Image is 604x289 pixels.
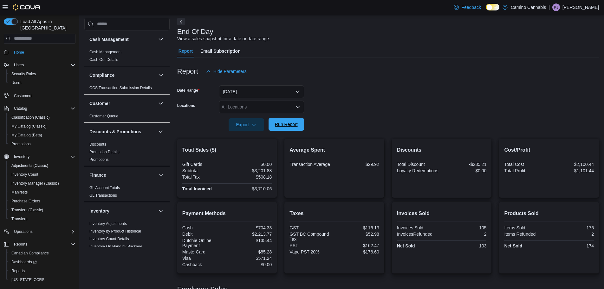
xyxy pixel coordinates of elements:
[89,114,118,118] a: Customer Queue
[6,206,78,214] button: Transfers (Classic)
[289,232,333,242] div: GST BC Compound Tax
[550,243,594,248] div: 174
[228,238,272,243] div: $135.44
[89,114,118,119] span: Customer Queue
[84,141,170,166] div: Discounts & Promotions
[397,225,440,230] div: Invoices Sold
[89,208,156,214] button: Inventory
[1,91,78,100] button: Customers
[554,3,558,11] span: KJ
[397,243,415,248] strong: Net Sold
[11,105,75,112] span: Catalog
[11,190,28,195] span: Manifests
[228,262,272,267] div: $0.00
[550,162,594,167] div: $2,100.44
[9,206,75,214] span: Transfers (Classic)
[177,88,200,93] label: Date Range
[89,49,121,55] span: Cash Management
[200,45,241,57] span: Email Subscription
[6,170,78,179] button: Inventory Count
[11,240,30,248] button: Reports
[182,238,226,248] div: Dutchie Online Payment
[89,142,106,147] a: Discounts
[562,3,599,11] p: [PERSON_NAME]
[11,48,75,56] span: Home
[182,168,226,173] div: Subtotal
[6,258,78,266] a: Dashboards
[89,128,141,135] h3: Discounts & Promotions
[182,256,226,261] div: Visa
[11,49,27,56] a: Home
[550,225,594,230] div: 176
[14,50,24,55] span: Home
[269,118,304,131] button: Run Report
[9,79,75,87] span: Users
[443,232,486,237] div: 2
[13,4,41,10] img: Cova
[397,146,487,154] h2: Discounts
[89,193,117,198] a: GL Transactions
[9,114,75,121] span: Classification (Classic)
[9,171,75,178] span: Inventory Count
[11,141,31,147] span: Promotions
[11,124,47,129] span: My Catalog (Classic)
[182,262,226,267] div: Cashback
[84,84,170,94] div: Compliance
[9,215,75,223] span: Transfers
[6,113,78,122] button: Classification (Classic)
[11,228,75,235] span: Operations
[89,50,121,54] a: Cash Management
[9,188,75,196] span: Manifests
[6,249,78,258] button: Canadian Compliance
[9,171,41,178] a: Inventory Count
[89,149,120,154] span: Promotion Details
[11,115,50,120] span: Classification (Classic)
[397,162,440,167] div: Total Discount
[504,232,548,237] div: Items Refunded
[6,214,78,223] button: Transfers
[11,105,29,112] button: Catalog
[89,86,152,90] a: OCS Transaction Submission Details
[1,48,78,57] button: Home
[6,78,78,87] button: Users
[275,121,298,128] span: Run Report
[84,48,170,66] div: Cash Management
[451,1,483,14] a: Feedback
[9,258,75,266] span: Dashboards
[157,71,165,79] button: Compliance
[336,162,379,167] div: $29.92
[289,243,333,248] div: PST
[289,162,333,167] div: Transaction Average
[552,3,560,11] div: Kevin Josephs
[9,276,75,284] span: Washington CCRS
[157,171,165,179] button: Finance
[9,180,75,187] span: Inventory Manager (Classic)
[182,232,226,237] div: Debit
[336,232,379,237] div: $52.98
[9,70,38,78] a: Security Roles
[9,122,49,130] a: My Catalog (Classic)
[461,4,481,10] span: Feedback
[504,243,522,248] strong: Net Sold
[11,259,37,265] span: Dashboards
[89,85,152,90] span: OCS Transaction Submission Details
[9,180,62,187] a: Inventory Manager (Classic)
[11,181,59,186] span: Inventory Manager (Classic)
[14,106,27,111] span: Catalog
[157,36,165,43] button: Cash Management
[9,215,30,223] a: Transfers
[9,114,52,121] a: Classification (Classic)
[336,225,379,230] div: $116.13
[89,186,120,190] a: GL Account Totals
[89,57,118,62] span: Cash Out Details
[6,275,78,284] button: [US_STATE] CCRS
[9,249,51,257] a: Canadian Compliance
[9,206,46,214] a: Transfers (Classic)
[228,162,272,167] div: $0.00
[9,162,51,169] a: Adjustments (Classic)
[228,249,272,254] div: $85.28
[6,179,78,188] button: Inventory Manager (Classic)
[228,174,272,180] div: $508.18
[182,249,226,254] div: MasterCard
